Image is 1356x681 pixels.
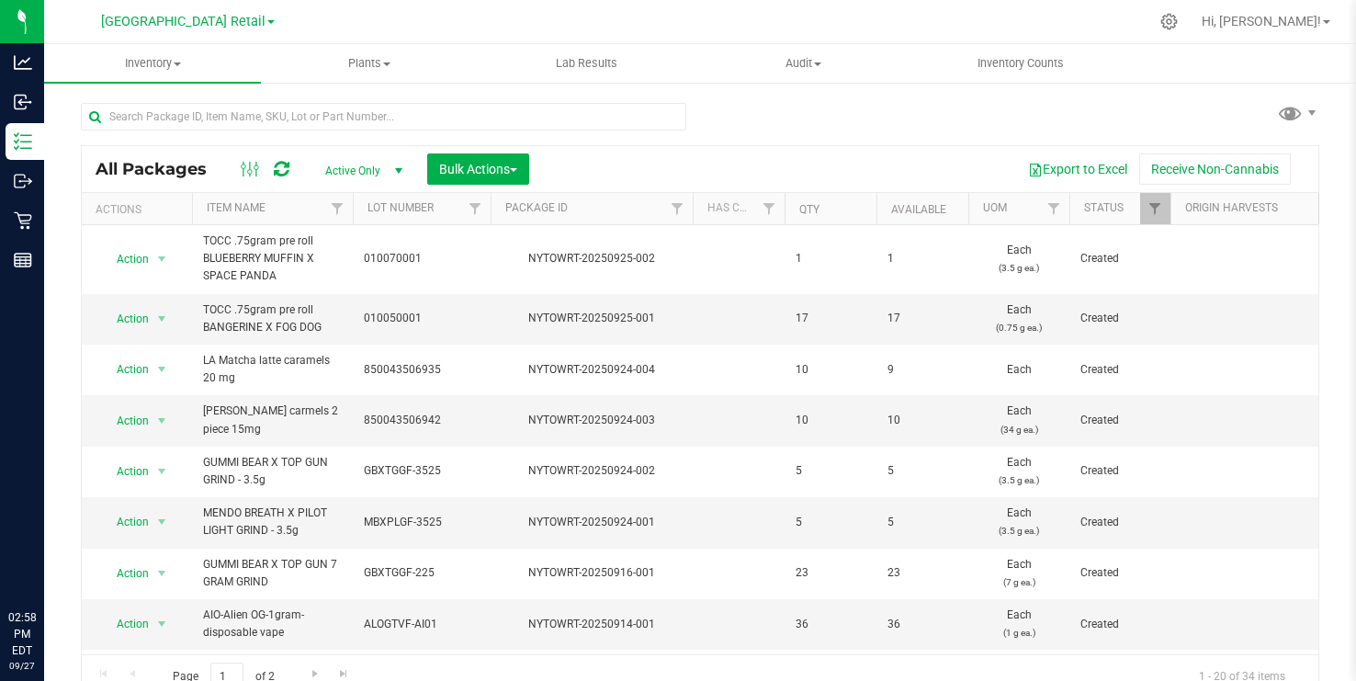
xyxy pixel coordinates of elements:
[796,361,865,379] span: 10
[1016,153,1139,185] button: Export to Excel
[207,201,266,214] a: Item Name
[1185,201,1278,214] a: Origin Harvests
[887,462,957,480] span: 5
[1140,193,1170,224] a: Filter
[488,412,695,429] div: NYTOWRT-20250924-003
[203,607,342,641] span: AIO-Alien OG-1gram-disposable vape
[203,301,342,336] span: TOCC .75gram pre roll BANGERINE X FOG DOG
[151,561,174,586] span: select
[979,471,1058,489] p: (3.5 g ea.)
[203,505,342,539] span: MENDO BREATH X PILOT LIGHT GRIND - 3.5g
[1080,250,1159,267] span: Created
[14,251,32,269] inline-svg: Reports
[796,310,865,327] span: 17
[799,203,819,216] a: Qty
[505,201,568,214] a: Package ID
[367,201,434,214] a: Lot Number
[100,611,150,637] span: Action
[1080,412,1159,429] span: Created
[488,462,695,480] div: NYTOWRT-20250924-002
[14,211,32,230] inline-svg: Retail
[14,132,32,151] inline-svg: Inventory
[695,55,910,72] span: Audit
[488,310,695,327] div: NYTOWRT-20250925-001
[100,357,150,382] span: Action
[261,44,478,83] a: Plants
[81,103,686,131] input: Search Package ID, Item Name, SKU, Lot or Part Number...
[531,55,642,72] span: Lab Results
[979,301,1058,336] span: Each
[979,556,1058,591] span: Each
[1080,514,1159,531] span: Created
[754,193,785,224] a: Filter
[14,93,32,111] inline-svg: Inbound
[887,361,957,379] span: 9
[101,14,266,29] span: [GEOGRAPHIC_DATA] Retail
[96,159,225,179] span: All Packages
[203,352,342,387] span: LA Matcha latte caramels 20 mg
[96,203,185,216] div: Actions
[1080,310,1159,327] span: Created
[979,242,1058,277] span: Each
[8,659,36,673] p: 09/27
[151,357,174,382] span: select
[488,616,695,633] div: NYTOWRT-20250914-001
[100,509,150,535] span: Action
[322,193,353,224] a: Filter
[796,616,865,633] span: 36
[1139,153,1291,185] button: Receive Non-Cannabis
[979,259,1058,277] p: (3.5 g ea.)
[151,246,174,272] span: select
[100,246,150,272] span: Action
[203,233,342,286] span: TOCC .75gram pre roll BLUEBERRY MUFFIN X SPACE PANDA
[262,55,477,72] span: Plants
[887,616,957,633] span: 36
[203,454,342,489] span: GUMMI BEAR X TOP GUN GRIND - 3.5g
[979,454,1058,489] span: Each
[1202,14,1321,28] span: Hi, [PERSON_NAME]!
[662,193,693,224] a: Filter
[364,514,480,531] span: MBXPLGF-3525
[796,564,865,582] span: 23
[364,616,480,633] span: ALOGTVF-AI01
[796,462,865,480] span: 5
[979,421,1058,438] p: (34 g ea.)
[1080,564,1159,582] span: Created
[151,459,174,484] span: select
[887,564,957,582] span: 23
[1080,616,1159,633] span: Created
[8,609,36,659] p: 02:58 PM EDT
[796,412,865,429] span: 10
[54,531,76,553] iframe: Resource center unread badge
[979,505,1058,539] span: Each
[100,561,150,586] span: Action
[1039,193,1069,224] a: Filter
[460,193,491,224] a: Filter
[953,55,1089,72] span: Inventory Counts
[979,607,1058,641] span: Each
[983,201,1007,214] a: UOM
[364,412,480,429] span: 850043506942
[1084,201,1124,214] a: Status
[979,361,1058,379] span: Each
[100,408,150,434] span: Action
[979,522,1058,539] p: (3.5 g ea.)
[364,361,480,379] span: 850043506935
[979,319,1058,336] p: (0.75 g ea.)
[364,462,480,480] span: GBXTGGF-3525
[979,573,1058,591] p: (7 g ea.)
[1158,13,1181,30] div: Manage settings
[693,193,785,225] th: Has COA
[1080,462,1159,480] span: Created
[979,624,1058,641] p: (1 g ea.)
[203,556,342,591] span: GUMMI BEAR X TOP GUN 7 GRAM GRIND
[151,306,174,332] span: select
[427,153,529,185] button: Bulk Actions
[100,459,150,484] span: Action
[478,44,695,83] a: Lab Results
[695,44,911,83] a: Audit
[18,534,73,589] iframe: Resource center
[151,408,174,434] span: select
[100,306,150,332] span: Action
[14,172,32,190] inline-svg: Outbound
